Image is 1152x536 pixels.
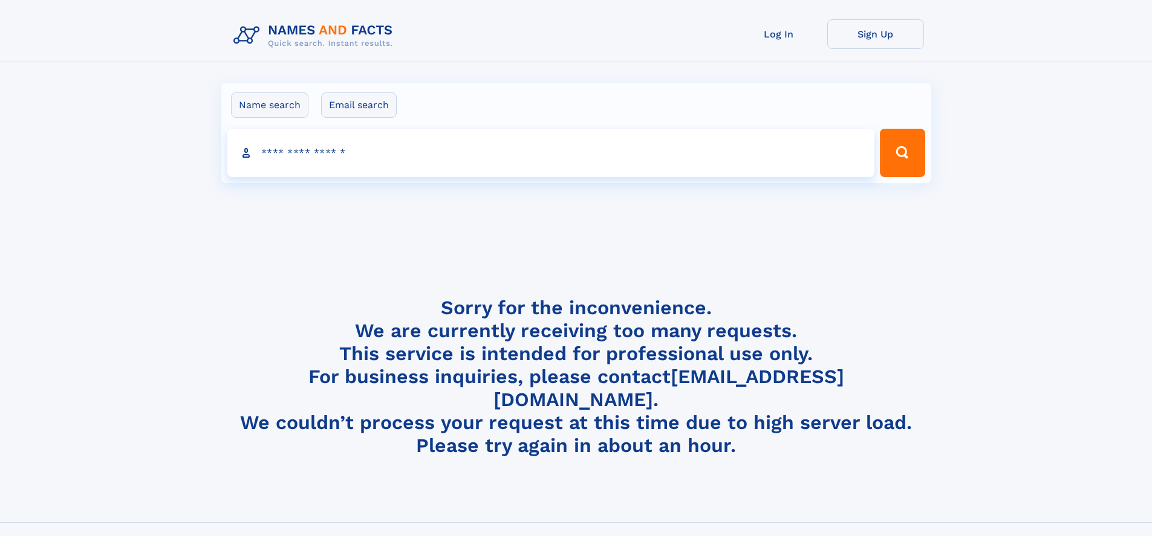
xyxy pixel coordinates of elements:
[227,129,875,177] input: search input
[229,296,924,457] h4: Sorry for the inconvenience. We are currently receiving too many requests. This service is intend...
[231,92,308,118] label: Name search
[827,19,924,49] a: Sign Up
[321,92,397,118] label: Email search
[229,19,403,52] img: Logo Names and Facts
[731,19,827,49] a: Log In
[880,129,925,177] button: Search Button
[493,365,844,411] a: [EMAIL_ADDRESS][DOMAIN_NAME]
